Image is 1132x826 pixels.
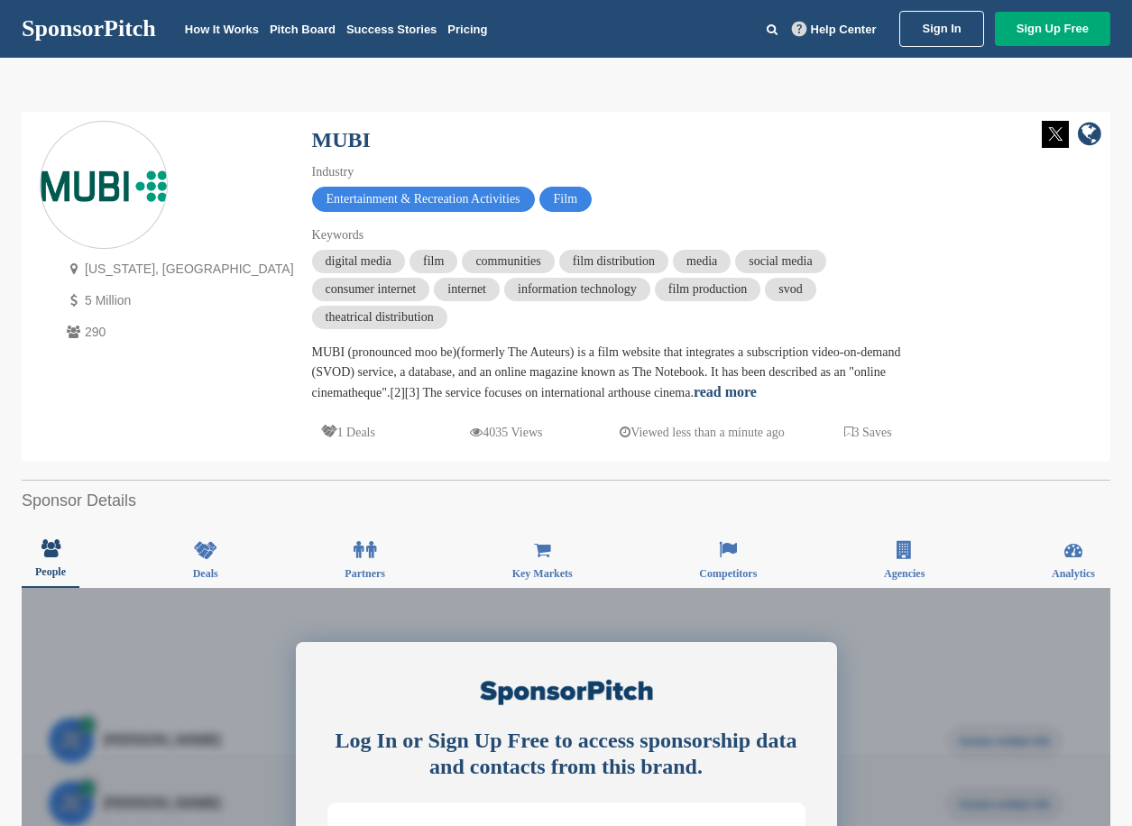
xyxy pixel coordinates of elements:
span: film distribution [559,250,668,273]
span: People [35,566,66,577]
span: theatrical distribution [312,306,447,329]
div: MUBI (pronounced moo be)(formerly The Auteurs) is a film website that integrates a subscription v... [312,343,943,403]
a: read more [694,384,757,399]
p: 290 [62,321,294,344]
p: 4035 Views [470,421,542,444]
a: Pitch Board [270,23,336,36]
span: Agencies [884,568,925,579]
span: media [673,250,731,273]
span: communities [462,250,554,273]
a: MUBI [312,128,371,151]
span: Film [539,187,592,212]
a: How It Works [185,23,259,36]
img: Twitter white [1042,121,1069,148]
span: svod [765,278,815,301]
p: 1 Deals [321,421,375,444]
a: Help Center [788,19,880,40]
span: Partners [345,568,385,579]
a: Pricing [447,23,487,36]
div: Keywords [312,225,943,245]
span: Entertainment & Recreation Activities [312,187,535,212]
div: Industry [312,162,943,182]
p: Viewed less than a minute ago [620,421,785,444]
a: Success Stories [346,23,437,36]
a: SponsorPitch [22,17,156,41]
span: Deals [193,568,218,579]
img: Sponsorpitch & MUBI [41,170,167,202]
a: company link [1078,121,1101,151]
p: 5 Million [62,289,294,312]
span: Competitors [699,568,757,579]
p: [US_STATE], [GEOGRAPHIC_DATA] [62,258,294,280]
a: Sign Up Free [995,12,1110,46]
span: consumer internet [312,278,430,301]
span: film production [655,278,761,301]
span: digital media [312,250,405,273]
span: Key Markets [512,568,573,579]
span: internet [434,278,500,301]
span: Analytics [1052,568,1095,579]
span: information technology [504,278,650,301]
h2: Sponsor Details [22,489,1110,513]
div: Log In or Sign Up Free to access sponsorship data and contacts from this brand. [327,728,805,780]
span: social media [735,250,825,273]
span: film [410,250,457,273]
a: Sign In [899,11,983,47]
p: 3 Saves [844,421,892,444]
